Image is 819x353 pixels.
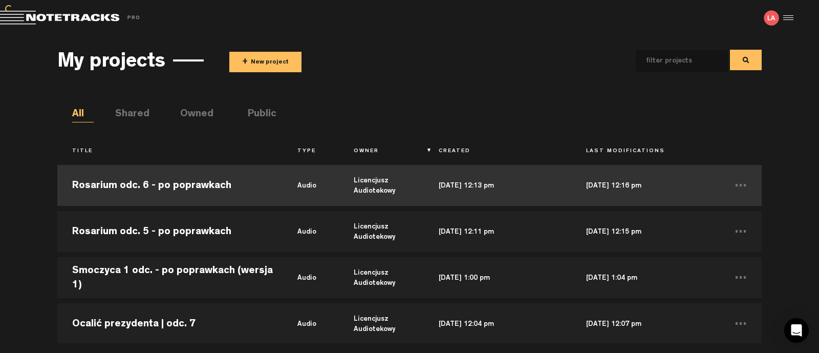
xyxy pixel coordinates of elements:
[57,255,283,301] td: Smoczyca 1 odc. - po poprawkach (wersja 1)
[57,52,165,74] h3: My projects
[719,209,762,255] td: ...
[424,143,572,160] th: Created
[571,143,719,160] th: Last Modifications
[424,255,572,301] td: [DATE] 1:00 pm
[283,162,339,209] td: audio
[283,209,339,255] td: audio
[719,162,762,209] td: ...
[283,301,339,347] td: audio
[180,107,202,122] li: Owned
[339,255,423,301] td: Licencjusz Audiotekowy
[283,255,339,301] td: audio
[339,301,423,347] td: Licencjusz Audiotekowy
[57,301,283,347] td: Ocalić prezydenta | odc. 7
[571,301,719,347] td: [DATE] 12:07 pm
[283,143,339,160] th: Type
[571,162,719,209] td: [DATE] 12:16 pm
[424,162,572,209] td: [DATE] 12:13 pm
[339,162,423,209] td: Licencjusz Audiotekowy
[719,255,762,301] td: ...
[229,52,301,72] button: +New project
[764,10,779,26] img: letters
[242,56,248,68] span: +
[424,301,572,347] td: [DATE] 12:04 pm
[72,107,94,122] li: All
[339,209,423,255] td: Licencjusz Audiotekowy
[115,107,137,122] li: Shared
[636,50,712,72] input: filter projects
[719,301,762,347] td: ...
[57,143,283,160] th: Title
[784,318,809,343] div: Open Intercom Messenger
[57,209,283,255] td: Rosarium odc. 5 - po poprawkach
[571,255,719,301] td: [DATE] 1:04 pm
[248,107,269,122] li: Public
[424,209,572,255] td: [DATE] 12:11 pm
[57,162,283,209] td: Rosarium odc. 6 - po poprawkach
[339,143,423,160] th: Owner
[571,209,719,255] td: [DATE] 12:15 pm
